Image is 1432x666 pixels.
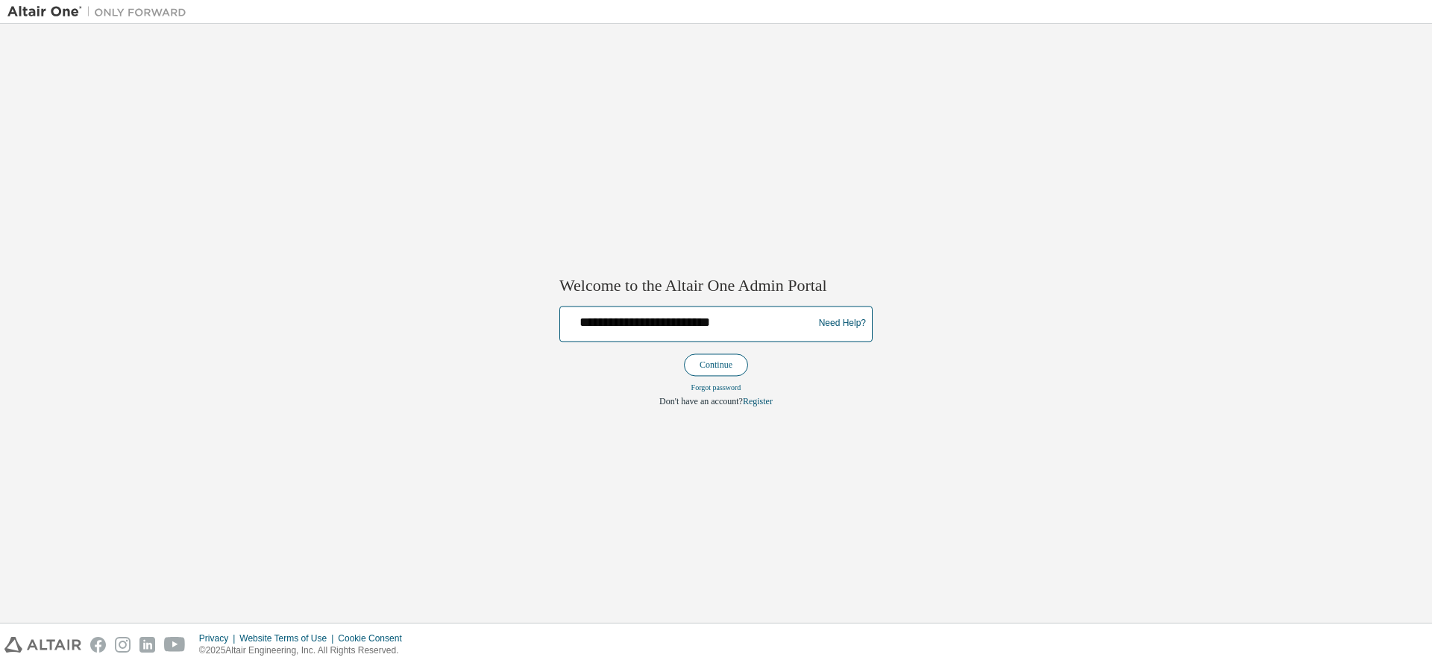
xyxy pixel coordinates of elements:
[90,637,106,653] img: facebook.svg
[743,396,773,406] a: Register
[115,637,131,653] img: instagram.svg
[139,637,155,653] img: linkedin.svg
[4,637,81,653] img: altair_logo.svg
[7,4,194,19] img: Altair One
[164,637,186,653] img: youtube.svg
[239,632,338,644] div: Website Terms of Use
[559,276,873,297] h2: Welcome to the Altair One Admin Portal
[199,644,411,657] p: © 2025 Altair Engineering, Inc. All Rights Reserved.
[684,354,748,376] button: Continue
[338,632,410,644] div: Cookie Consent
[659,396,743,406] span: Don't have an account?
[199,632,239,644] div: Privacy
[691,383,741,392] a: Forgot password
